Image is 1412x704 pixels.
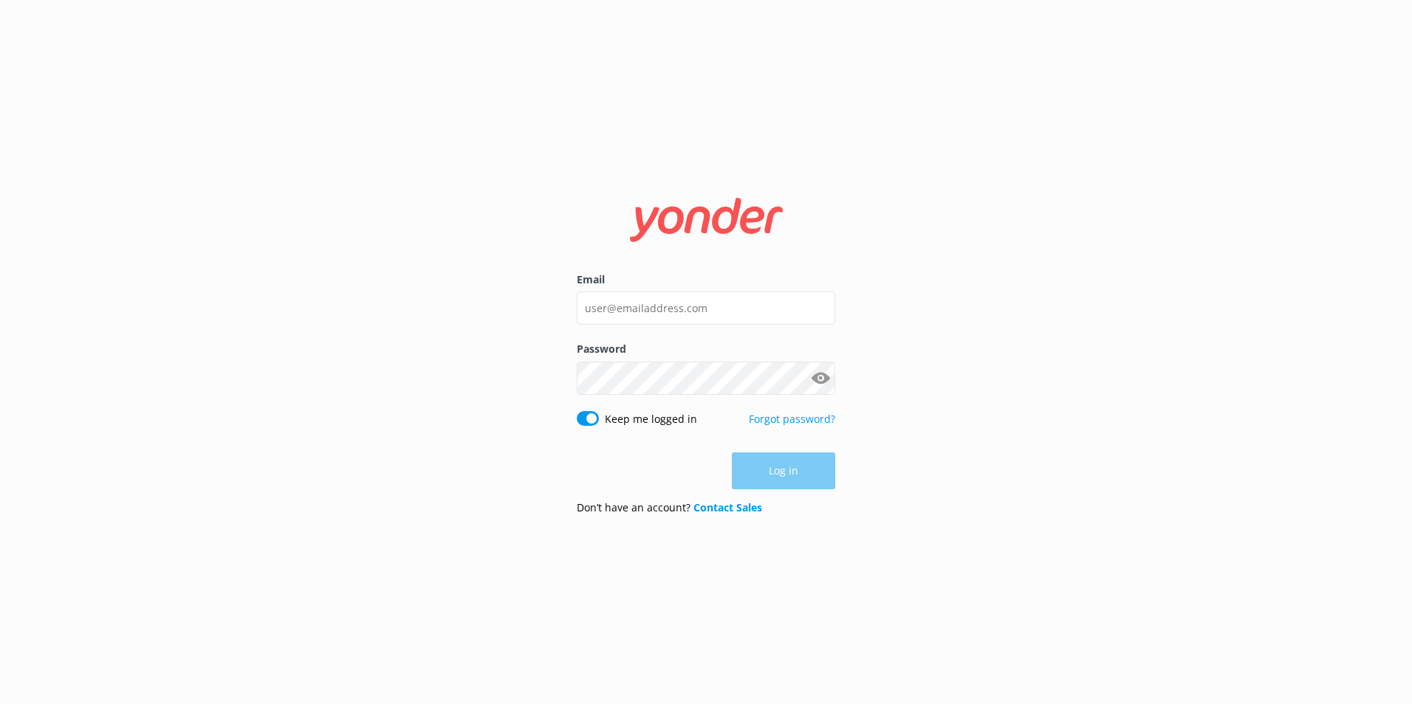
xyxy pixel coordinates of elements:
[577,341,835,357] label: Password
[693,500,762,514] a: Contact Sales
[806,363,835,393] button: Show password
[605,411,697,427] label: Keep me logged in
[577,500,762,516] p: Don’t have an account?
[577,272,835,288] label: Email
[577,291,835,325] input: user@emailaddress.com
[749,412,835,426] a: Forgot password?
